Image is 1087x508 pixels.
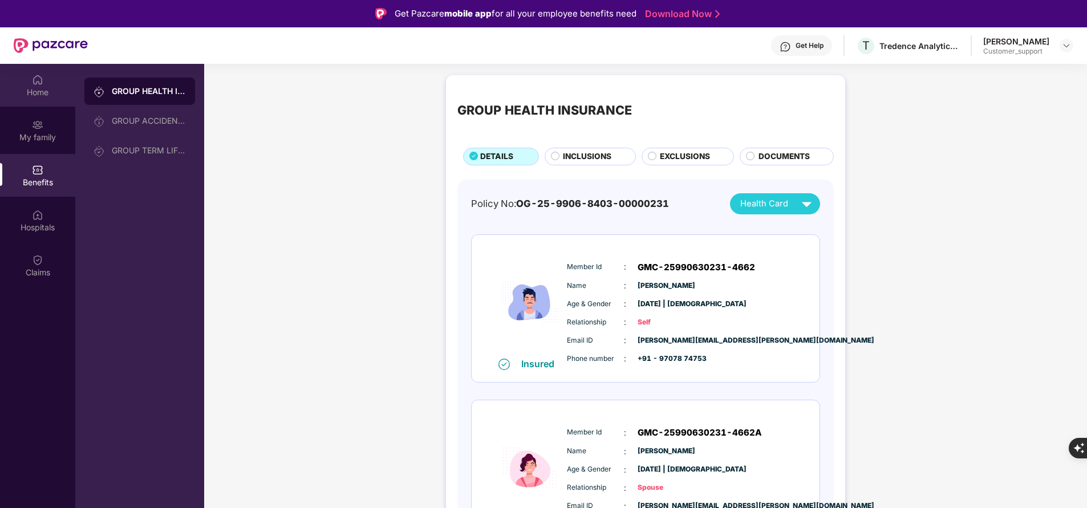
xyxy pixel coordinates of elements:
[638,281,695,291] span: [PERSON_NAME]
[567,299,624,310] span: Age & Gender
[567,335,624,346] span: Email ID
[624,334,626,347] span: :
[112,146,186,155] div: GROUP TERM LIFE INSURANCE
[983,47,1049,56] div: Customer_support
[32,74,43,86] img: svg+xml;base64,PHN2ZyBpZD0iSG9tZSIgeG1sbnM9Imh0dHA6Ly93d3cudzMub3JnLzIwMDAvc3ZnIiB3aWR0aD0iMjAiIG...
[638,335,695,346] span: [PERSON_NAME][EMAIL_ADDRESS][PERSON_NAME][DOMAIN_NAME]
[759,151,810,162] span: DOCUMENTS
[624,316,626,328] span: :
[730,193,820,214] button: Health Card
[471,196,669,211] div: Policy No:
[638,353,695,364] span: +91 - 97078 74753
[567,317,624,328] span: Relationship
[395,7,636,21] div: Get Pazcare for all your employee benefits need
[638,446,695,457] span: [PERSON_NAME]
[32,119,43,131] img: svg+xml;base64,PHN2ZyB3aWR0aD0iMjAiIGhlaWdodD0iMjAiIHZpZXdCb3g9IjAgMCAyMCAyMCIgZmlsbD0ibm9uZSIgeG...
[14,38,88,53] img: New Pazcare Logo
[638,299,695,310] span: [DATE] | [DEMOGRAPHIC_DATA]
[32,209,43,221] img: svg+xml;base64,PHN2ZyBpZD0iSG9zcGl0YWxzIiB4bWxucz0iaHR0cDovL3d3dy53My5vcmcvMjAwMC9zdmciIHdpZHRoPS...
[516,198,669,209] span: OG-25-9906-8403-00000231
[624,261,626,273] span: :
[94,116,105,127] img: svg+xml;base64,PHN2ZyB3aWR0aD0iMjAiIGhlaWdodD0iMjAiIHZpZXdCb3g9IjAgMCAyMCAyMCIgZmlsbD0ibm9uZSIgeG...
[112,116,186,125] div: GROUP ACCIDENTAL INSURANCE
[638,317,695,328] span: Self
[624,482,626,494] span: :
[567,281,624,291] span: Name
[496,247,564,357] img: icon
[645,8,716,20] a: Download Now
[660,151,710,162] span: EXCLUSIONS
[638,482,695,493] span: Spouse
[480,151,513,162] span: DETAILS
[624,298,626,310] span: :
[567,427,624,438] span: Member Id
[567,262,624,273] span: Member Id
[780,41,791,52] img: svg+xml;base64,PHN2ZyBpZD0iSGVscC0zMngzMiIgeG1sbnM9Imh0dHA6Ly93d3cudzMub3JnLzIwMDAvc3ZnIiB3aWR0aD...
[638,426,762,440] span: GMC-25990630231-4662A
[624,279,626,292] span: :
[879,40,959,51] div: Tredence Analytics Solutions Private Limited
[32,164,43,176] img: svg+xml;base64,PHN2ZyBpZD0iQmVuZWZpdHMiIHhtbG5zPSJodHRwOi8vd3d3LnczLm9yZy8yMDAwL3N2ZyIgd2lkdGg9Ij...
[498,359,510,370] img: svg+xml;base64,PHN2ZyB4bWxucz0iaHR0cDovL3d3dy53My5vcmcvMjAwMC9zdmciIHdpZHRoPSIxNiIgaGVpZ2h0PSIxNi...
[94,145,105,157] img: svg+xml;base64,PHN2ZyB3aWR0aD0iMjAiIGhlaWdodD0iMjAiIHZpZXdCb3g9IjAgMCAyMCAyMCIgZmlsbD0ibm9uZSIgeG...
[624,352,626,365] span: :
[715,8,720,20] img: Stroke
[797,194,817,214] img: svg+xml;base64,PHN2ZyB4bWxucz0iaHR0cDovL3d3dy53My5vcmcvMjAwMC9zdmciIHZpZXdCb3g9IjAgMCAyNCAyNCIgd2...
[567,464,624,475] span: Age & Gender
[862,39,870,52] span: T
[32,254,43,266] img: svg+xml;base64,PHN2ZyBpZD0iQ2xhaW0iIHhtbG5zPSJodHRwOi8vd3d3LnczLm9yZy8yMDAwL3N2ZyIgd2lkdGg9IjIwIi...
[638,261,755,274] span: GMC-25990630231-4662
[567,482,624,493] span: Relationship
[638,464,695,475] span: [DATE] | [DEMOGRAPHIC_DATA]
[1062,41,1071,50] img: svg+xml;base64,PHN2ZyBpZD0iRHJvcGRvd24tMzJ4MzIiIHhtbG5zPSJodHRwOi8vd3d3LnczLm9yZy8yMDAwL3N2ZyIgd2...
[796,41,824,50] div: Get Help
[521,358,561,369] div: Insured
[567,446,624,457] span: Name
[112,86,186,97] div: GROUP HEALTH INSURANCE
[563,151,611,162] span: INCLUSIONS
[444,8,492,19] strong: mobile app
[567,353,624,364] span: Phone number
[624,464,626,476] span: :
[624,445,626,458] span: :
[983,36,1049,47] div: [PERSON_NAME]
[624,426,626,439] span: :
[740,197,788,210] span: Health Card
[94,86,105,97] img: svg+xml;base64,PHN2ZyB3aWR0aD0iMjAiIGhlaWdodD0iMjAiIHZpZXdCb3g9IjAgMCAyMCAyMCIgZmlsbD0ibm9uZSIgeG...
[457,100,632,120] div: GROUP HEALTH INSURANCE
[375,8,387,19] img: Logo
